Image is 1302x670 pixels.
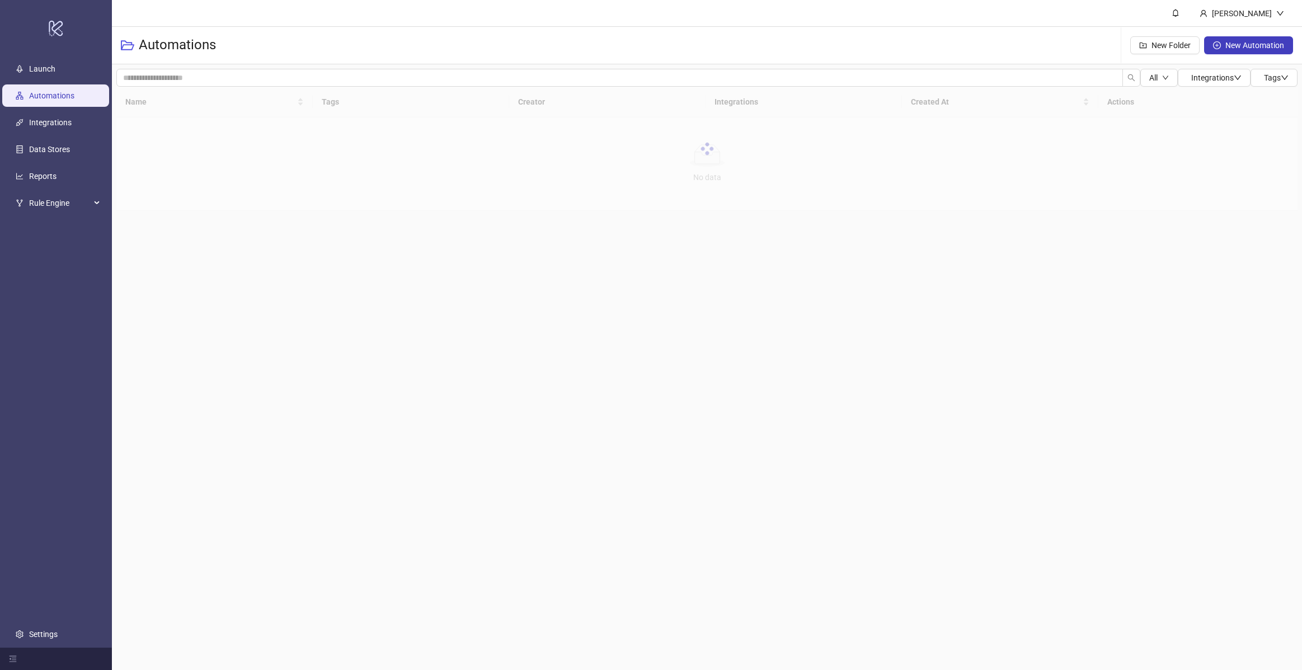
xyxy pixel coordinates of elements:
[16,199,23,207] span: fork
[1264,73,1289,82] span: Tags
[9,655,17,663] span: menu-fold
[29,172,57,181] a: Reports
[1127,74,1135,82] span: search
[1207,7,1276,20] div: [PERSON_NAME]
[1213,41,1221,49] span: plus-circle
[1281,74,1289,82] span: down
[29,64,55,73] a: Launch
[1225,41,1284,50] span: New Automation
[1162,74,1169,81] span: down
[29,91,74,100] a: Automations
[1172,9,1179,17] span: bell
[1140,69,1178,87] button: Alldown
[1251,69,1298,87] button: Tagsdown
[29,192,91,214] span: Rule Engine
[29,145,70,154] a: Data Stores
[1130,36,1200,54] button: New Folder
[1178,69,1251,87] button: Integrationsdown
[1204,36,1293,54] button: New Automation
[1276,10,1284,17] span: down
[1191,73,1242,82] span: Integrations
[1200,10,1207,17] span: user
[1234,74,1242,82] span: down
[139,36,216,54] h3: Automations
[121,39,134,52] span: folder-open
[1139,41,1147,49] span: folder-add
[29,630,58,639] a: Settings
[29,118,72,127] a: Integrations
[1149,73,1158,82] span: All
[1151,41,1191,50] span: New Folder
